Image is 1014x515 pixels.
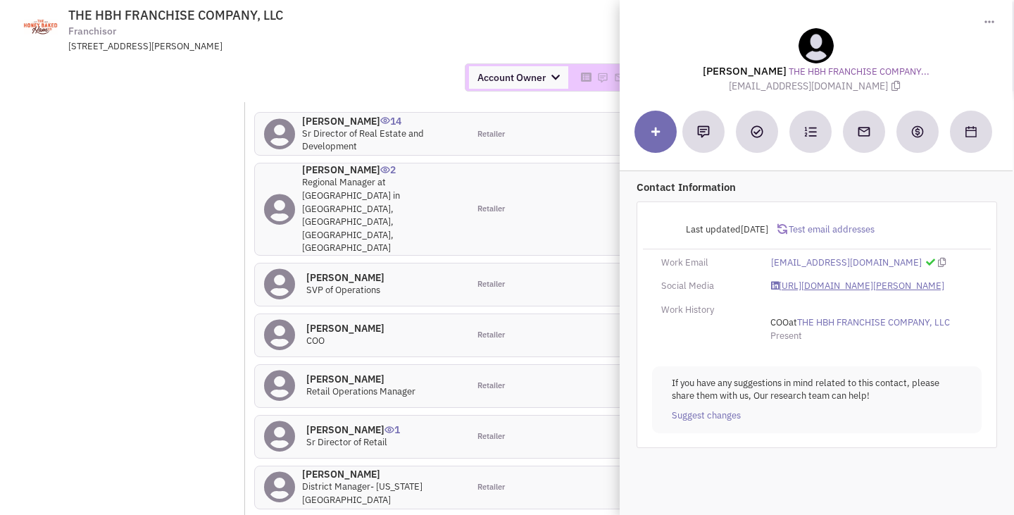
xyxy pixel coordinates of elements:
[672,409,741,423] a: Suggest changes
[302,176,400,254] span: Regional Manager at [GEOGRAPHIC_DATA] in [GEOGRAPHIC_DATA], [GEOGRAPHIC_DATA], [GEOGRAPHIC_DATA],...
[306,271,384,284] h4: [PERSON_NAME]
[302,115,459,128] h4: [PERSON_NAME]
[68,40,436,54] div: [STREET_ADDRESS][PERSON_NAME]
[477,129,505,140] span: Retailer
[741,223,768,235] span: [DATE]
[799,28,834,63] img: teammate.png
[770,316,789,328] span: COO
[477,204,505,215] span: Retailer
[384,413,400,436] span: 1
[306,284,380,296] span: SVP of Operations
[771,280,944,293] a: [URL][DOMAIN_NAME][PERSON_NAME]
[770,330,802,342] span: Present
[789,66,930,79] a: THE HBH FRANCHISE COMPANY...
[68,7,283,23] span: THE HBH FRANCHISE COMPANY, LLC
[652,280,762,293] div: Social Media
[787,223,875,235] span: Test email addresses
[302,468,459,480] h4: [PERSON_NAME]
[306,385,415,397] span: Retail Operations Manager
[771,256,922,270] a: [EMAIL_ADDRESS][DOMAIN_NAME]
[672,377,962,403] p: If you have any suggestions in mind related to this contact, please share them with us, Our resea...
[637,180,997,194] p: Contact Information
[703,64,787,77] lable: [PERSON_NAME]
[306,423,400,436] h4: [PERSON_NAME]
[614,72,625,83] img: Please add to your accounts
[306,373,415,385] h4: [PERSON_NAME]
[797,316,950,330] a: THE HBH FRANCHISE COMPANY, LLC
[477,279,505,290] span: Retailer
[652,304,762,317] div: Work History
[469,66,568,89] span: Account Owner
[477,431,505,442] span: Retailer
[857,125,871,139] img: Send an email
[380,153,396,176] span: 2
[306,436,387,448] span: Sr Director of Retail
[729,80,903,92] span: [EMAIL_ADDRESS][DOMAIN_NAME]
[306,322,384,335] h4: [PERSON_NAME]
[477,482,505,493] span: Retailer
[910,125,925,139] img: Create a deal
[477,380,505,392] span: Retailer
[751,125,763,138] img: Add a Task
[652,216,777,243] div: Last updated
[302,163,459,176] h4: [PERSON_NAME]
[804,125,817,138] img: Subscribe to a cadence
[597,72,608,83] img: Please add to your accounts
[965,126,977,137] img: Schedule a Meeting
[380,104,401,128] span: 14
[770,316,950,328] span: at
[380,117,390,124] img: icon-UserInteraction.png
[477,330,505,341] span: Retailer
[302,128,424,153] span: Sr Director of Real Estate and Development
[384,426,394,433] img: icon-UserInteraction.png
[697,125,710,138] img: Add a note
[306,335,325,347] span: COO
[652,256,762,270] div: Work Email
[380,166,390,173] img: icon-UserInteraction.png
[302,480,423,506] span: District Manager- [US_STATE][GEOGRAPHIC_DATA]
[68,24,116,39] span: Franchisor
